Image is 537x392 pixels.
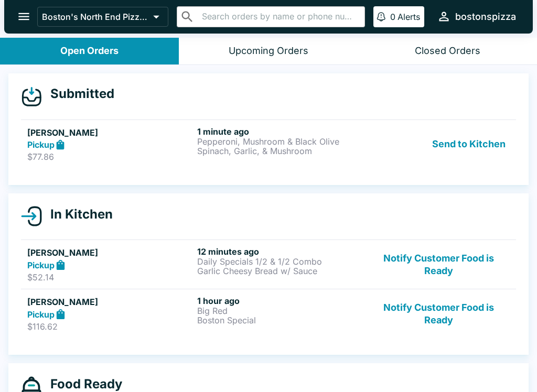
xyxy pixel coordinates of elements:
h4: In Kitchen [42,206,113,222]
button: bostonspizza [433,5,520,28]
h4: Food Ready [42,376,122,392]
button: Notify Customer Food is Ready [368,246,510,282]
p: Garlic Cheesy Bread w/ Sauce [197,266,363,276]
p: Pepperoni, Mushroom & Black Olive [197,137,363,146]
p: Boston Special [197,315,363,325]
input: Search orders by name or phone number [199,9,360,24]
h6: 1 minute ago [197,126,363,137]
button: open drawer [10,3,37,30]
strong: Pickup [27,139,55,150]
h5: [PERSON_NAME] [27,126,193,139]
strong: Pickup [27,309,55,320]
a: [PERSON_NAME]Pickup$77.861 minute agoPepperoni, Mushroom & Black OliveSpinach, Garlic, & Mushroom... [21,119,516,169]
div: Upcoming Orders [229,45,308,57]
h5: [PERSON_NAME] [27,246,193,259]
h6: 12 minutes ago [197,246,363,257]
h4: Submitted [42,86,114,102]
p: Alerts [398,12,420,22]
p: $77.86 [27,151,193,162]
a: [PERSON_NAME]Pickup$52.1412 minutes agoDaily Specials 1/2 & 1/2 ComboGarlic Cheesy Bread w/ Sauce... [21,239,516,289]
h6: 1 hour ago [197,296,363,306]
button: Send to Kitchen [428,126,510,162]
p: Spinach, Garlic, & Mushroom [197,146,363,156]
div: Closed Orders [415,45,480,57]
p: 0 [390,12,395,22]
div: Open Orders [60,45,119,57]
h5: [PERSON_NAME] [27,296,193,308]
a: [PERSON_NAME]Pickup$116.621 hour agoBig RedBoston SpecialNotify Customer Food is Ready [21,289,516,338]
p: Big Red [197,306,363,315]
p: Boston's North End Pizza Bakery [42,12,149,22]
button: Notify Customer Food is Ready [368,296,510,332]
strong: Pickup [27,260,55,270]
div: bostonspizza [455,10,516,23]
p: Daily Specials 1/2 & 1/2 Combo [197,257,363,266]
button: Boston's North End Pizza Bakery [37,7,168,27]
p: $52.14 [27,272,193,282]
p: $116.62 [27,321,193,332]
